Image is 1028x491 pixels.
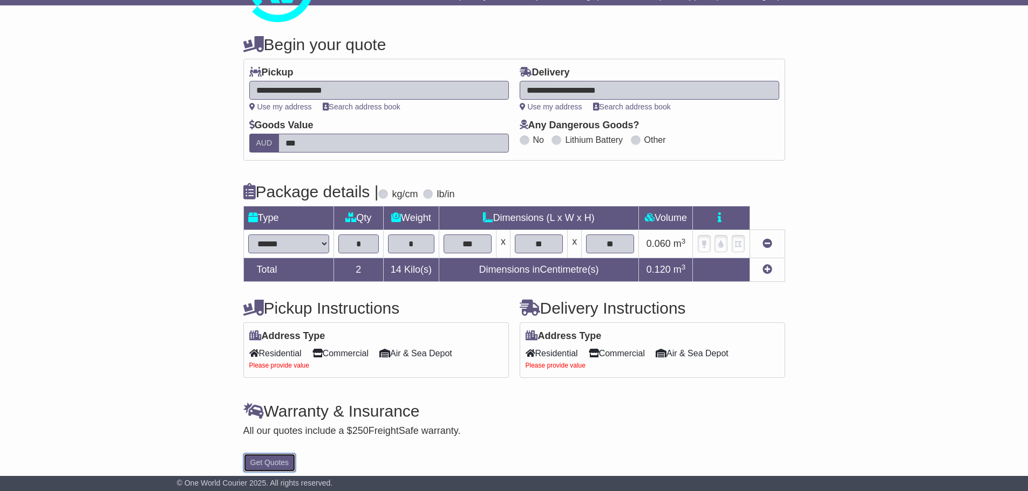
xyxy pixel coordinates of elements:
[673,264,686,275] span: m
[249,102,312,111] a: Use my address
[565,135,623,145] label: Lithium Battery
[249,330,325,342] label: Address Type
[533,135,544,145] label: No
[646,238,671,249] span: 0.060
[656,345,729,362] span: Air & Sea Depot
[673,238,686,249] span: m
[312,345,369,362] span: Commercial
[249,345,302,362] span: Residential
[593,102,671,111] a: Search address book
[249,362,503,369] div: Please provide value
[682,237,686,245] sup: 3
[520,67,570,79] label: Delivery
[392,189,418,200] label: kg/cm
[682,263,686,271] sup: 3
[249,120,314,132] label: Goods Value
[439,258,639,282] td: Dimensions in Centimetre(s)
[589,345,645,362] span: Commercial
[379,345,452,362] span: Air & Sea Depot
[323,102,400,111] a: Search address book
[243,402,785,420] h4: Warranty & Insurance
[333,258,384,282] td: 2
[243,425,785,437] div: All our quotes include a $ FreightSafe warranty.
[391,264,401,275] span: 14
[520,102,582,111] a: Use my address
[639,206,693,230] td: Volume
[646,264,671,275] span: 0.120
[439,206,639,230] td: Dimensions (L x W x H)
[243,453,296,472] button: Get Quotes
[243,183,379,200] h4: Package details |
[243,299,509,317] h4: Pickup Instructions
[526,330,602,342] label: Address Type
[437,189,454,200] label: lb/in
[763,264,772,275] a: Add new item
[333,206,384,230] td: Qty
[496,230,510,258] td: x
[243,206,333,230] td: Type
[763,238,772,249] a: Remove this item
[520,120,639,132] label: Any Dangerous Goods?
[526,362,779,369] div: Please provide value
[384,206,439,230] td: Weight
[384,258,439,282] td: Kilo(s)
[520,299,785,317] h4: Delivery Instructions
[526,345,578,362] span: Residential
[243,36,785,53] h4: Begin your quote
[352,425,369,436] span: 250
[177,479,333,487] span: © One World Courier 2025. All rights reserved.
[243,258,333,282] td: Total
[644,135,666,145] label: Other
[249,134,280,153] label: AUD
[568,230,582,258] td: x
[249,67,294,79] label: Pickup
